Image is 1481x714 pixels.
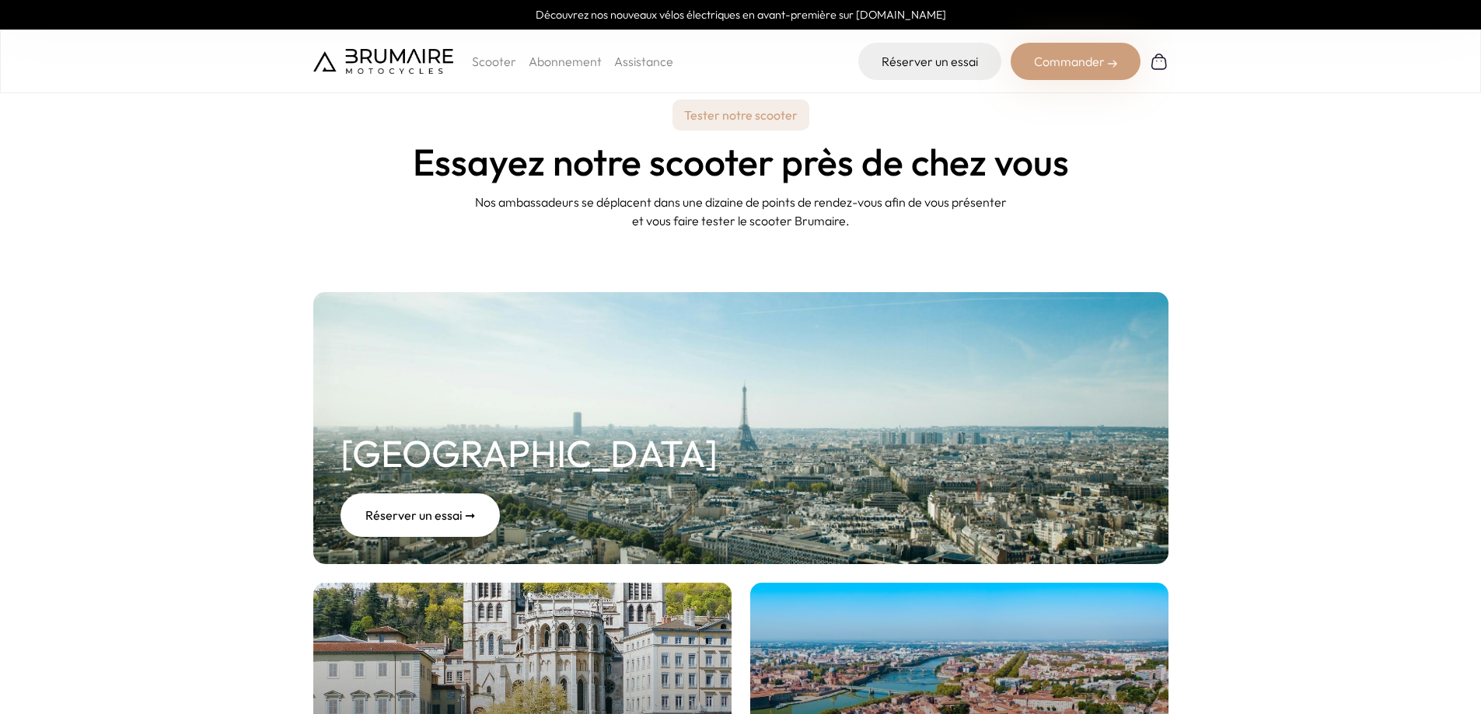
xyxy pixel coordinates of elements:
[313,292,1168,564] a: [GEOGRAPHIC_DATA] Réserver un essai ➞
[413,143,1069,180] h1: Essayez notre scooter près de chez vous
[313,49,453,74] img: Brumaire Motocycles
[469,193,1013,230] p: Nos ambassadeurs se déplacent dans une dizaine de points de rendez-vous afin de vous présenter et...
[614,54,673,69] a: Assistance
[1011,43,1140,80] div: Commander
[672,99,809,131] p: Tester notre scooter
[472,52,516,71] p: Scooter
[529,54,602,69] a: Abonnement
[341,425,718,481] h2: [GEOGRAPHIC_DATA]
[1108,59,1117,68] img: right-arrow-2.png
[341,493,500,537] div: Réserver un essai ➞
[858,43,1001,80] a: Réserver un essai
[1150,52,1168,71] img: Panier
